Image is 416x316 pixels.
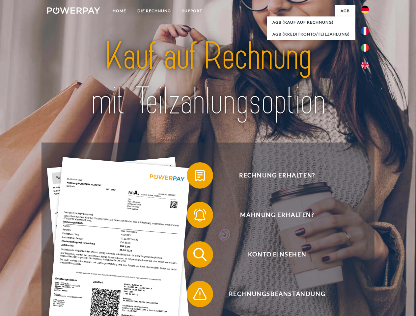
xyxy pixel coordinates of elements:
[192,246,208,263] img: qb_search.svg
[187,241,358,268] button: Konto einsehen
[267,28,355,40] a: AGB (Kreditkonto/Teilzahlung)
[192,167,208,184] img: qb_bill.svg
[187,281,358,307] button: Rechnungsbeanstandung
[335,5,355,17] a: agb
[361,44,369,52] img: it
[361,6,369,13] img: de
[196,162,358,189] span: Rechnung erhalten?
[187,162,358,189] button: Rechnung erhalten?
[187,202,358,228] button: Mahnung erhalten?
[177,5,208,17] a: SUPPORT
[267,16,355,28] a: AGB (Kauf auf Rechnung)
[196,281,358,307] span: Rechnungsbeanstandung
[63,32,353,126] img: title-powerpay_de.svg
[47,7,100,14] img: logo-powerpay-white.svg
[192,286,208,302] img: qb_warning.svg
[196,202,358,228] span: Mahnung erhalten?
[196,241,358,268] span: Konto einsehen
[361,61,369,69] img: en
[361,27,369,35] img: fr
[107,5,132,17] a: Home
[132,5,177,17] a: DIE RECHNUNG
[192,207,208,223] img: qb_bell.svg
